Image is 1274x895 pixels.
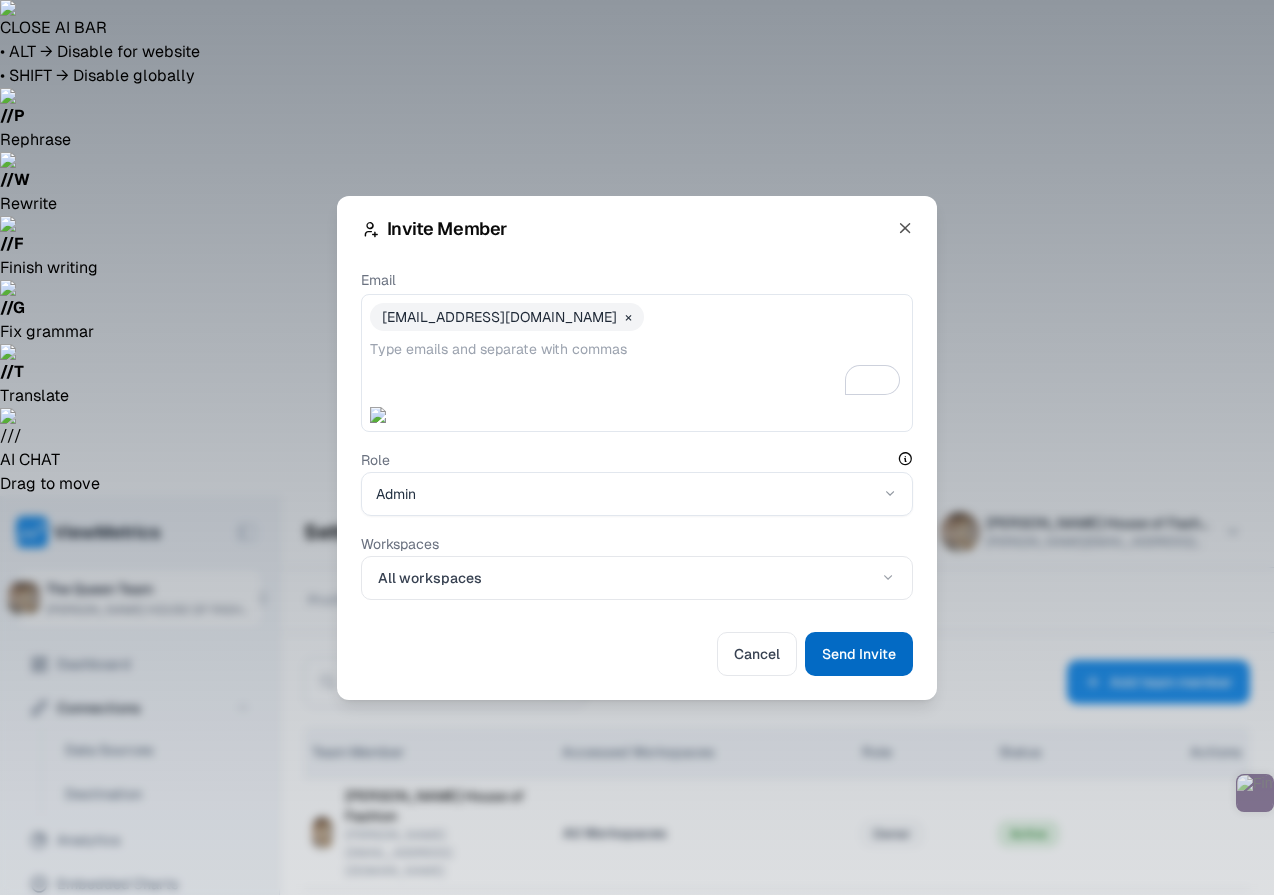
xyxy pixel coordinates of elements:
[734,642,780,666] span: Cancel
[822,642,896,666] span: Send Invite
[361,535,439,553] label: Workspaces
[805,632,913,676] button: Send Invite
[717,632,797,676] button: Cancel
[378,568,482,588] span: All workspaces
